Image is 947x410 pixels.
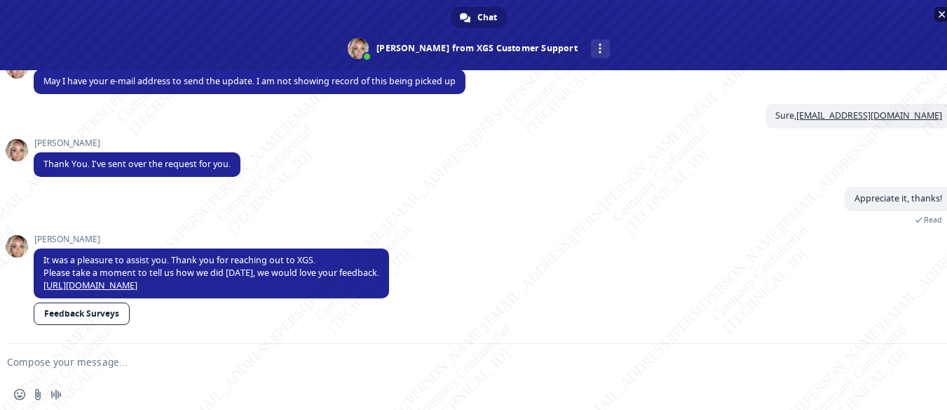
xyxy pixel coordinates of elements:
[43,75,456,87] span: May I have your e-mail address to send the update. I am not showing record of this being picked up
[796,110,942,121] a: [EMAIL_ADDRESS][DOMAIN_NAME]
[451,7,507,28] div: Chat
[14,389,25,400] span: Insert an emoji
[50,389,62,400] span: Audio message
[7,356,906,369] textarea: Compose your message...
[34,234,389,244] span: [PERSON_NAME]
[34,303,130,325] a: Feedback Surveys
[477,7,497,28] span: Chat
[43,158,231,170] span: Thank You. I've sent over the request for you.
[854,192,942,204] span: Appreciate it, thanks!
[43,279,137,291] a: [URL][DOMAIN_NAME]
[43,254,379,291] span: It was a pleasure to assist you. Thank you for reaching out to XGS. Please take a moment to tell ...
[34,138,240,148] span: [PERSON_NAME]
[32,389,43,400] span: Send a file
[924,215,942,225] span: Read
[775,110,942,121] span: Sure,
[591,39,610,58] div: More channels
